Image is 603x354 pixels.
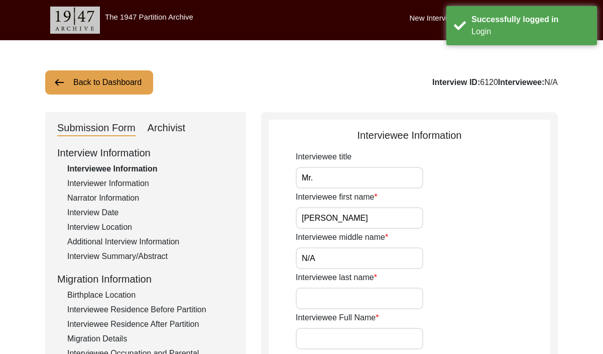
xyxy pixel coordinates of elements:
label: Interviewee last name [296,272,377,284]
b: Interviewee: [498,78,544,86]
div: Interviewee Residence Before Partition [67,304,234,316]
div: Birthplace Location [67,289,234,301]
label: Interviewee Full Name [296,312,379,324]
div: Interview Information [57,145,234,160]
label: Interviewee middle name [296,231,388,243]
label: The 1947 Partition Archive [105,13,193,21]
div: Submission Form [57,120,136,136]
div: Interviewer Information [67,178,234,190]
div: Interviewee Information [269,128,550,143]
div: Interview Location [67,221,234,233]
label: New Interview [410,13,457,24]
div: Migration Details [67,333,234,345]
img: arrow-left.png [53,76,65,88]
label: Interviewee title [296,151,351,163]
div: Successfully logged in [471,14,589,26]
b: Interview ID: [432,78,480,86]
div: Interviewee Information [67,163,234,175]
div: Interviewee Residence After Partition [67,318,234,330]
div: Migration Information [57,272,234,287]
div: Interview Summary/Abstract [67,250,234,262]
button: Back to Dashboard [45,70,153,95]
div: Login [471,26,589,38]
label: Interviewee first name [296,191,378,203]
div: Interview Date [67,207,234,219]
div: Narrator Information [67,192,234,204]
div: Archivist [148,120,186,136]
div: 6120 N/A [432,76,558,88]
img: header-logo.png [50,7,100,34]
div: Additional Interview Information [67,236,234,248]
